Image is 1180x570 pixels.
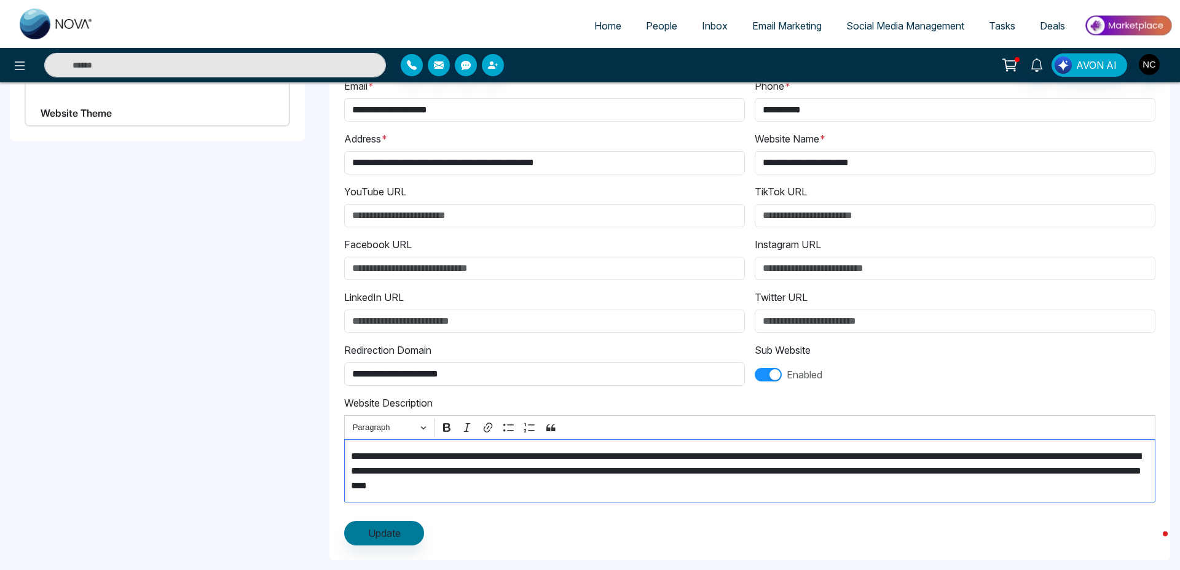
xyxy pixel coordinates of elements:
label: Address [344,131,388,146]
span: Deals [1040,20,1065,32]
span: Inbox [702,20,728,32]
div: Editor toolbar [344,415,1155,439]
label: Instagram URL [755,237,821,252]
label: YouTube URL [344,184,406,199]
button: AVON AI [1052,53,1127,77]
div: Website Theme [25,57,290,127]
img: Nova CRM Logo [20,9,93,39]
span: Home [594,20,621,32]
label: Twitter URL [755,290,808,305]
a: Tasks [977,14,1028,37]
label: Website Name [755,131,826,146]
a: Deals [1028,14,1077,37]
img: Lead Flow [1055,57,1072,74]
span: Email Marketing [752,20,822,32]
label: LinkedIn URL [344,290,404,305]
span: Paragraph [353,420,417,435]
span: Update [368,526,401,541]
span: AVON AI [1076,58,1117,72]
img: User Avatar [1139,54,1160,75]
a: People [634,14,690,37]
span: Tasks [989,20,1015,32]
button: Update [344,521,424,545]
button: Paragraph [347,418,432,437]
span: Social Media Management [846,20,964,32]
label: Sub Website [755,343,811,362]
label: Phone [755,79,791,93]
label: Email [344,79,374,93]
a: Home [582,14,634,37]
a: Email Marketing [740,14,834,37]
div: Editor editing area: main [344,439,1155,502]
label: Facebook URL [344,237,412,252]
img: Market-place.gif [1084,12,1173,39]
label: Website Description [344,396,433,410]
label: Redirection Domain [344,343,431,357]
span: People [646,20,677,32]
a: Inbox [690,14,740,37]
a: Social Media Management [834,14,977,37]
label: TikTok URL [755,184,807,199]
iframe: Intercom live chat [1138,528,1168,558]
span: Enabled [787,367,822,382]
